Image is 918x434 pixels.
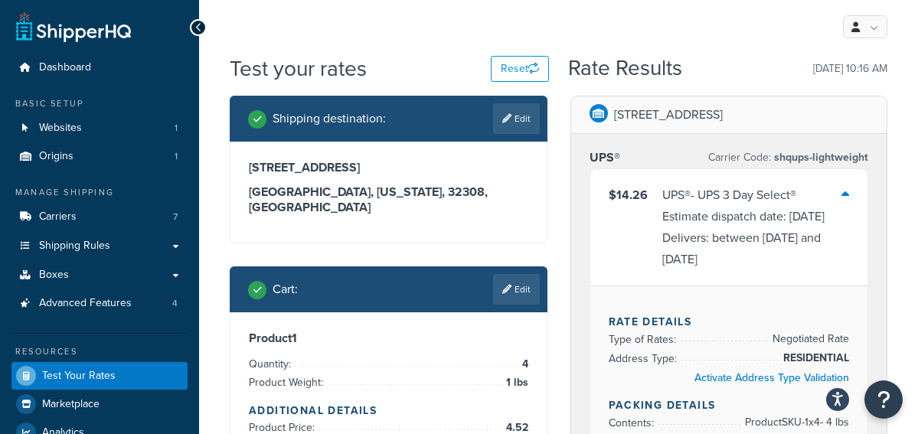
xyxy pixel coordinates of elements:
p: [DATE] 10:16 AM [813,58,887,80]
div: UPS® - UPS 3 Day Select® Estimate dispatch date: [DATE] Delivers: between [DATE] and [DATE] [662,184,842,270]
span: RESIDENTIAL [779,349,849,367]
h2: Shipping destination : [273,112,386,126]
span: Shipping Rules [39,240,110,253]
span: Marketplace [42,398,100,411]
span: $14.26 [609,186,648,204]
li: Carriers [11,203,188,231]
span: 7 [173,210,178,224]
span: Boxes [39,269,69,282]
span: Carriers [39,210,77,224]
span: 1 lbs [502,374,528,392]
p: [STREET_ADDRESS] [614,104,723,126]
button: Open Resource Center [864,380,903,419]
h3: Product 1 [249,331,528,346]
span: 4 [518,355,528,374]
li: Advanced Features [11,289,188,318]
li: Origins [11,142,188,171]
a: Origins1 [11,142,188,171]
span: Dashboard [39,61,91,74]
a: Shipping Rules [11,232,188,260]
span: Quantity: [249,356,295,372]
span: Type of Rates: [609,331,680,348]
span: Product SKU-1 x 4 - 4 lbs [741,413,849,432]
a: Carriers7 [11,203,188,231]
span: Contents: [609,415,658,431]
a: Marketplace [11,390,188,418]
div: Basic Setup [11,97,188,110]
span: 1 [175,122,178,135]
h3: [STREET_ADDRESS] [249,160,528,175]
span: 4 [172,297,178,310]
span: Test Your Rates [42,370,116,383]
li: Websites [11,114,188,142]
h3: UPS® [590,150,620,165]
a: Advanced Features4 [11,289,188,318]
p: Carrier Code: [708,147,868,168]
span: Websites [39,122,82,135]
a: Boxes [11,261,188,289]
span: Origins [39,150,74,163]
a: Websites1 [11,114,188,142]
span: Advanced Features [39,297,132,310]
h1: Test your rates [230,54,367,83]
div: Resources [11,345,188,358]
h2: Cart : [273,282,298,296]
span: Negotiated Rate [769,330,849,348]
span: 1 [175,150,178,163]
span: shqups-lightweight [771,149,868,165]
h4: Packing Details [609,397,850,413]
a: Edit [493,274,540,305]
h4: Additional Details [249,403,528,419]
span: Address Type: [609,351,681,367]
h2: Rate Results [568,57,682,80]
h3: [GEOGRAPHIC_DATA], [US_STATE], 32308 , [GEOGRAPHIC_DATA] [249,184,528,215]
span: Product Weight: [249,374,327,390]
a: Activate Address Type Validation [694,370,849,386]
a: Dashboard [11,54,188,82]
a: Test Your Rates [11,362,188,390]
div: Manage Shipping [11,186,188,199]
h4: Rate Details [609,314,850,330]
button: Reset [491,56,549,82]
a: Edit [493,103,540,134]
